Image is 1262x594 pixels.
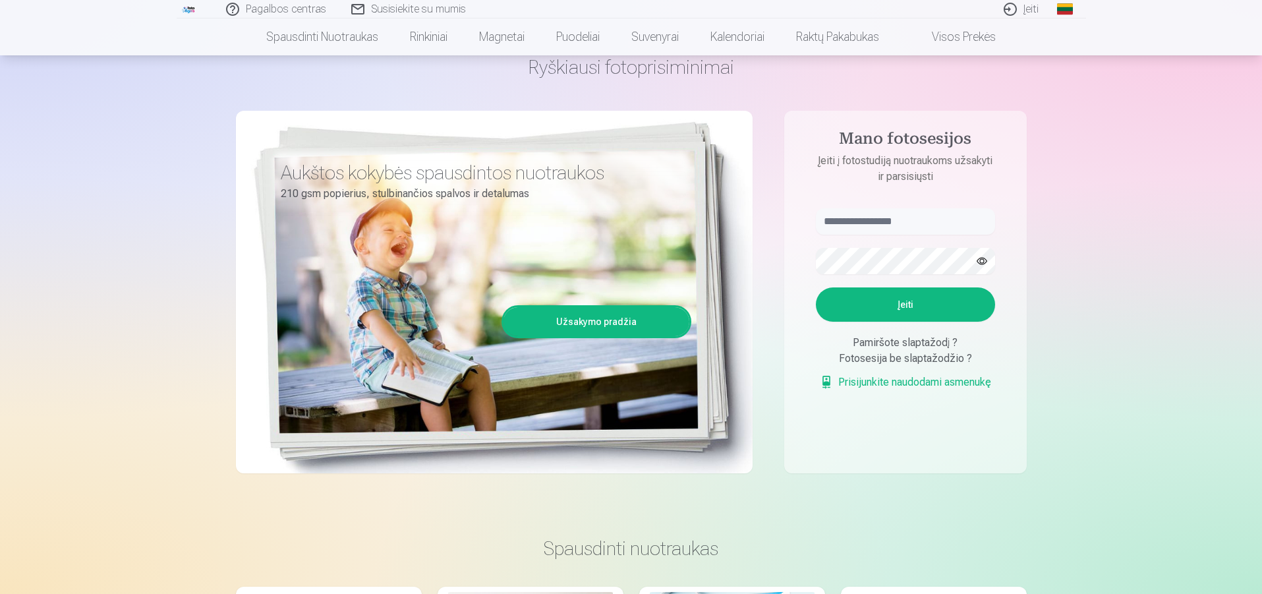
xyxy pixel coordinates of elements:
a: Rinkiniai [394,18,463,55]
a: Spausdinti nuotraukas [250,18,394,55]
div: Fotosesija be slaptažodžio ? [816,351,995,367]
h3: Aukštos kokybės spausdintos nuotraukos [281,161,681,185]
button: Įeiti [816,287,995,322]
p: 210 gsm popierius, stulbinančios spalvos ir detalumas [281,185,681,203]
h1: Ryškiausi fotoprisiminimai [236,55,1027,79]
h4: Mano fotosesijos [803,129,1008,153]
a: Prisijunkite naudodami asmenukę [820,374,991,390]
h3: Spausdinti nuotraukas [246,537,1016,560]
a: Suvenyrai [616,18,695,55]
a: Visos prekės [895,18,1012,55]
a: Užsakymo pradžia [503,307,689,336]
img: /fa2 [182,5,196,13]
a: Raktų pakabukas [780,18,895,55]
div: Pamiršote slaptažodį ? [816,335,995,351]
a: Magnetai [463,18,540,55]
p: Įeiti į fotostudiją nuotraukoms užsakyti ir parsisiųsti [803,153,1008,185]
a: Puodeliai [540,18,616,55]
a: Kalendoriai [695,18,780,55]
